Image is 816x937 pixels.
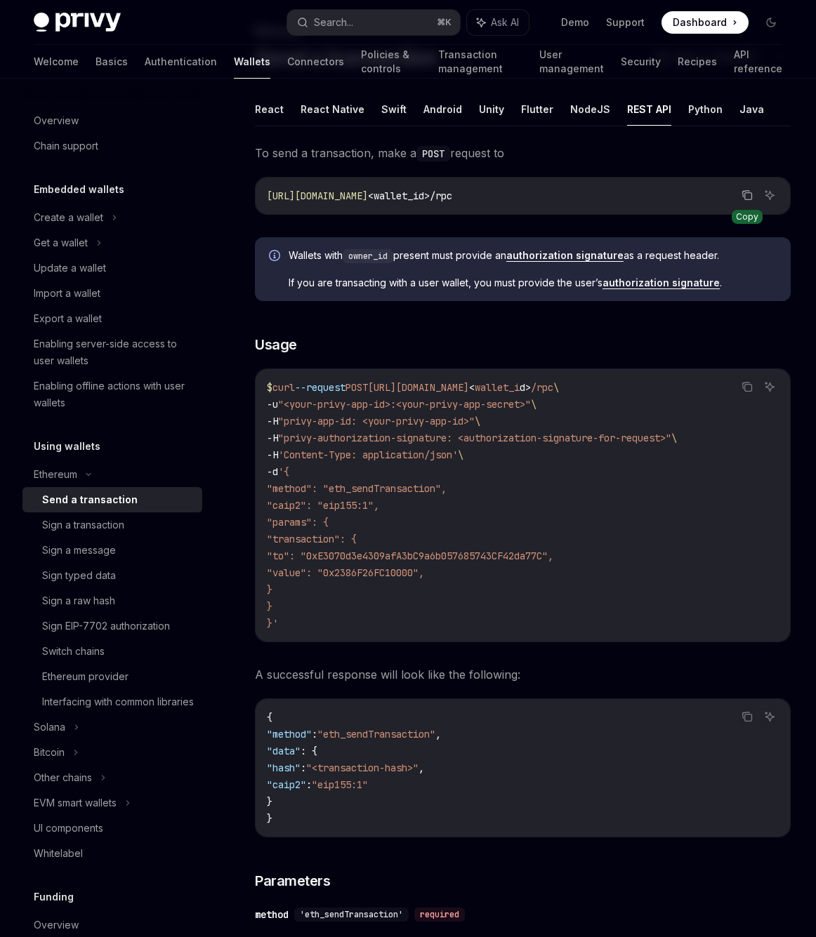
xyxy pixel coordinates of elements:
span: "eth_sendTransaction" [317,728,435,740]
button: Swift [381,93,407,126]
span: "hash" [267,762,301,774]
div: Sign a message [42,542,116,559]
h5: Embedded wallets [34,181,124,198]
span: "method": "eth_sendTransaction", [267,482,447,495]
span: } [267,600,272,613]
a: Sign a message [22,538,202,563]
a: authorization signature [506,249,624,262]
span: "to": "0xE3070d3e4309afA3bC9a6b057685743CF42da77C", [267,550,553,562]
button: Python [688,93,723,126]
div: required [414,908,465,922]
span: 'Content-Type: application/json' [278,448,458,461]
div: Create a wallet [34,209,103,226]
span: "privy-app-id: <your-privy-app-id>" [278,415,475,427]
div: Sign typed data [42,567,116,584]
span: , [419,762,424,774]
a: Update a wallet [22,255,202,281]
div: Ethereum provider [42,668,129,685]
a: Ethereum provider [22,664,202,689]
span: Dashboard [673,15,727,29]
span: : [306,778,312,791]
div: Send a transaction [42,491,138,508]
a: Security [621,45,661,79]
div: Enabling offline actions with user wallets [34,378,194,411]
span: } [267,812,272,825]
a: Whitelabel [22,841,202,866]
span: "data" [267,745,301,757]
span: "caip2": "eip155:1", [267,499,379,512]
a: Recipes [678,45,717,79]
span: > [525,381,531,394]
span: -u [267,398,278,411]
div: EVM smart wallets [34,795,117,811]
a: Export a wallet [22,306,202,331]
a: Dashboard [662,11,749,34]
span: -H [267,415,278,427]
div: Search... [314,14,353,31]
div: Enabling server-side access to user wallets [34,335,194,369]
div: Update a wallet [34,260,106,277]
span: "privy-authorization-signature: <authorization-signature-for-request>" [278,432,671,444]
div: Interfacing with common libraries [42,693,194,710]
div: Whitelabel [34,845,83,862]
span: --request [295,381,346,394]
a: Wallets [234,45,270,79]
span: Wallets with present must provide an as a request header. [289,248,777,263]
span: [URL][DOMAIN_NAME] [368,381,469,394]
div: Solana [34,719,65,736]
span: Ask AI [491,15,519,29]
a: Support [606,15,645,29]
a: Import a wallet [22,281,202,306]
span: A successful response will look like the following: [255,665,791,684]
button: NodeJS [570,93,610,126]
a: Enabling server-side access to user wallets [22,331,202,373]
span: curl [272,381,295,394]
span: 'eth_sendTransaction' [300,909,403,920]
h5: Funding [34,889,74,905]
span: <wallet_id>/rpc [368,190,452,202]
a: Authentication [145,45,217,79]
a: Interfacing with common libraries [22,689,202,715]
div: Overview [34,917,79,933]
h5: Using wallets [34,438,100,455]
span: } [267,583,272,596]
div: Import a wallet [34,285,100,302]
span: "method" [267,728,312,740]
span: : { [301,745,317,757]
button: REST API [627,93,671,126]
a: authorization signature [603,277,720,289]
button: Search...⌘K [287,10,461,35]
div: Sign a transaction [42,517,124,533]
div: method [255,908,289,922]
span: \ [553,381,559,394]
span: -H [267,448,278,461]
span: "caip2" [267,778,306,791]
a: Policies & controls [361,45,421,79]
img: dark logo [34,13,121,32]
div: UI components [34,820,103,837]
button: Ask AI [761,707,779,726]
button: Android [423,93,462,126]
span: "<transaction-hash>" [306,762,419,774]
span: } [267,795,272,808]
a: Sign typed data [22,563,202,588]
span: wallet_i [475,381,520,394]
span: < [469,381,475,394]
button: Copy the contents from the code block [738,186,756,204]
span: , [435,728,441,740]
span: : [312,728,317,740]
a: Sign EIP-7702 authorization [22,613,202,639]
a: API reference [734,45,782,79]
code: POST [416,146,450,161]
button: React Native [301,93,364,126]
code: owner_id [343,249,393,263]
div: Ethereum [34,466,77,483]
button: Flutter [521,93,553,126]
a: Demo [561,15,589,29]
a: Connectors [287,45,344,79]
span: "<your-privy-app-id>:<your-privy-app-secret>" [278,398,531,411]
span: d [520,381,525,394]
span: { [267,711,272,724]
span: If you are transacting with a user wallet, you must provide the user’s . [289,276,777,290]
span: POST [346,381,368,394]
